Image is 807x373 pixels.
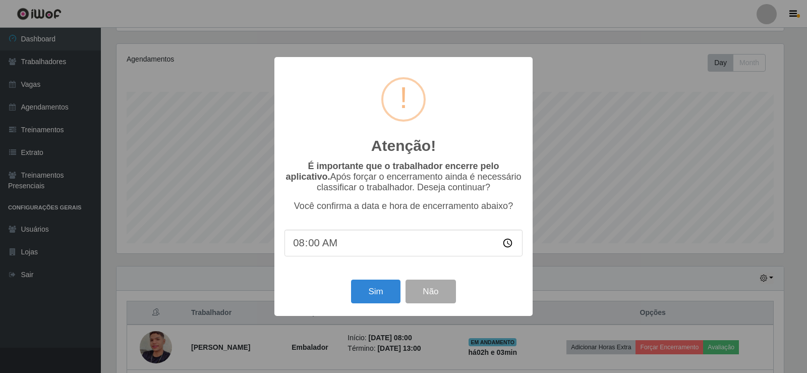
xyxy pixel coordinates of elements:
[285,161,499,182] b: É importante que o trabalhador encerre pelo aplicativo.
[371,137,436,155] h2: Atenção!
[284,161,523,193] p: Após forçar o encerramento ainda é necessário classificar o trabalhador. Deseja continuar?
[351,280,400,303] button: Sim
[284,201,523,211] p: Você confirma a data e hora de encerramento abaixo?
[406,280,455,303] button: Não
